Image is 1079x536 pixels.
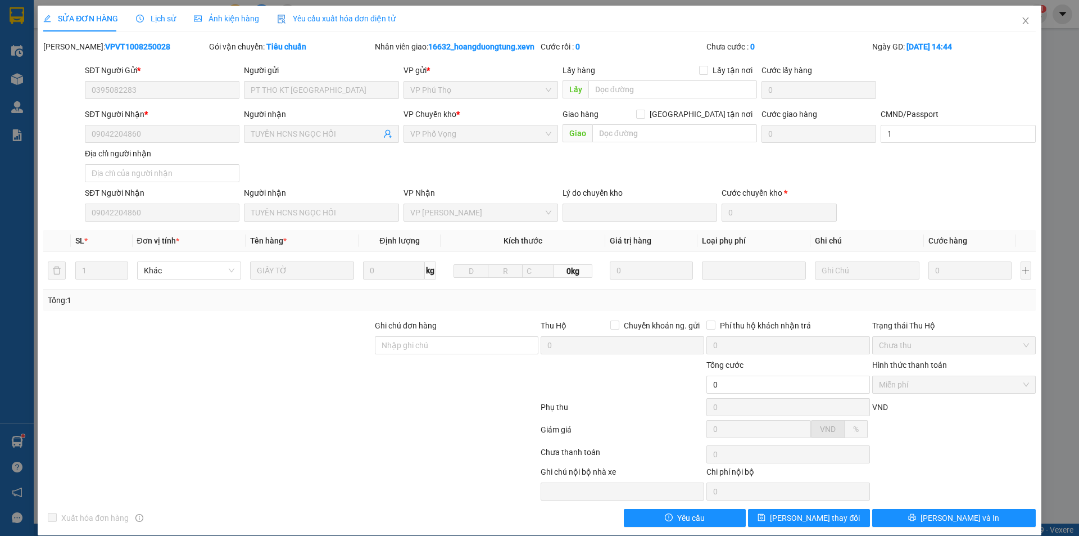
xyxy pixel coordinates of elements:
[375,336,538,354] input: Ghi chú đơn hàng
[761,66,812,75] label: Cước lấy hàng
[85,164,239,182] input: Địa chỉ của người nhận
[410,204,551,221] span: VP Ngọc Hồi
[706,40,870,53] div: Chưa cước :
[908,514,916,523] span: printer
[1021,16,1030,25] span: close
[750,42,755,51] b: 0
[410,125,551,142] span: VP Phố Vọng
[194,15,202,22] span: picture
[250,262,354,280] input: VD: Bàn, Ghế
[425,262,436,280] span: kg
[539,401,705,421] div: Phụ thu
[928,236,967,245] span: Cước hàng
[722,187,836,199] div: Cước chuyển kho
[539,446,705,466] div: Chưa thanh toán
[144,262,234,279] span: Khác
[563,187,717,199] div: Lý do chuyển kho
[810,230,923,252] th: Ghi chú
[136,14,176,23] span: Lịch sử
[137,236,179,245] span: Đơn vị tính
[853,425,859,434] span: %
[48,294,416,307] div: Tổng: 1
[706,466,870,483] div: Chi phí nội bộ
[563,66,595,75] span: Lấy hàng
[645,108,757,120] span: [GEOGRAPHIC_DATA] tận nơi
[488,264,523,278] input: R
[404,187,558,199] div: VP Nhận
[379,236,419,245] span: Định lượng
[48,262,66,280] button: delete
[921,512,999,524] span: [PERSON_NAME] và In
[872,319,1036,332] div: Trạng thái Thu Hộ
[592,124,757,142] input: Dọc đường
[563,124,592,142] span: Giao
[697,230,810,252] th: Loại phụ phí
[136,15,144,22] span: clock-circle
[706,361,743,370] span: Tổng cước
[404,64,558,76] div: VP gửi
[85,187,239,199] div: SĐT Người Nhận
[588,80,757,98] input: Dọc đường
[758,514,765,523] span: save
[872,40,1036,53] div: Ngày GD:
[541,40,704,53] div: Cước rồi :
[504,236,542,245] span: Kích thước
[43,14,118,23] span: SỬA ĐƠN HÀNG
[1010,6,1041,37] button: Close
[1021,262,1031,280] button: plus
[541,321,566,330] span: Thu Hộ
[539,424,705,443] div: Giảm giá
[761,81,876,99] input: Cước lấy hàng
[209,40,373,53] div: Gói vận chuyển:
[881,108,1035,120] div: CMND/Passport
[748,509,870,527] button: save[PERSON_NAME] thay đổi
[410,82,551,98] span: VP Phú Thọ
[244,108,398,120] div: Người nhận
[105,42,170,51] b: VPVT1008250028
[277,15,286,24] img: icon
[879,376,1029,393] span: Miễn phí
[619,319,704,332] span: Chuyển khoản ng. gửi
[85,147,239,160] div: Địa chỉ người nhận
[266,42,306,51] b: Tiêu chuẩn
[85,108,239,120] div: SĐT Người Nhận
[770,512,860,524] span: [PERSON_NAME] thay đổi
[665,514,673,523] span: exclamation-circle
[43,15,51,22] span: edit
[383,129,392,138] span: user-add
[43,40,207,53] div: [PERSON_NAME]:
[610,236,651,245] span: Giá trị hàng
[906,42,952,51] b: [DATE] 14:44
[708,64,757,76] span: Lấy tận nơi
[610,262,693,280] input: 0
[715,319,815,332] span: Phí thu hộ khách nhận trả
[928,262,1012,280] input: 0
[135,514,143,522] span: info-circle
[194,14,259,23] span: Ảnh kiện hàng
[872,509,1036,527] button: printer[PERSON_NAME] và In
[677,512,705,524] span: Yêu cầu
[761,110,817,119] label: Cước giao hàng
[85,64,239,76] div: SĐT Người Gửi
[454,264,488,278] input: D
[277,14,396,23] span: Yêu cầu xuất hóa đơn điện tử
[522,264,554,278] input: C
[563,110,599,119] span: Giao hàng
[428,42,534,51] b: 16632_hoangduongtung.xevn
[57,512,133,524] span: Xuất hóa đơn hàng
[375,40,538,53] div: Nhân viên giao:
[879,337,1029,354] span: Chưa thu
[404,110,456,119] span: VP Chuyển kho
[250,236,287,245] span: Tên hàng
[872,361,947,370] label: Hình thức thanh toán
[244,187,398,199] div: Người nhận
[815,262,919,280] input: Ghi Chú
[563,80,588,98] span: Lấy
[554,264,592,278] span: 0kg
[75,236,84,245] span: SL
[820,425,836,434] span: VND
[541,466,704,483] div: Ghi chú nội bộ nhà xe
[624,509,746,527] button: exclamation-circleYêu cầu
[575,42,580,51] b: 0
[872,403,888,412] span: VND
